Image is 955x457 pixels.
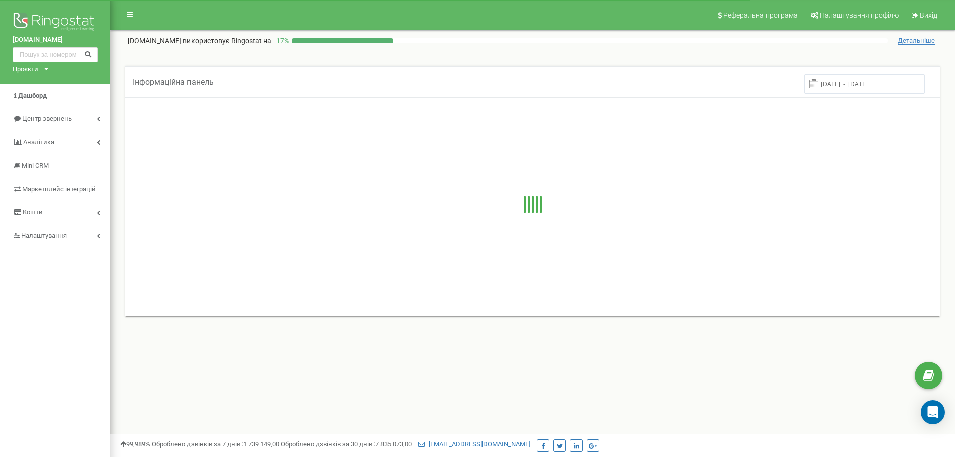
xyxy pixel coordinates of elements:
[920,11,937,19] span: Вихід
[23,208,43,216] span: Кошти
[243,440,279,448] u: 1 739 149,00
[23,138,54,146] span: Аналiтика
[128,36,271,46] p: [DOMAIN_NAME]
[13,65,38,74] div: Проєкти
[120,440,150,448] span: 99,989%
[133,77,214,87] span: Інформаційна панель
[18,92,47,99] span: Дашборд
[375,440,412,448] u: 7 835 073,00
[13,35,98,45] a: [DOMAIN_NAME]
[921,400,945,424] div: Open Intercom Messenger
[723,11,798,19] span: Реферальна програма
[281,440,412,448] span: Оброблено дзвінків за 30 днів :
[898,37,935,45] span: Детальніше
[22,115,72,122] span: Центр звернень
[152,440,279,448] span: Оброблено дзвінків за 7 днів :
[820,11,899,19] span: Налаштування профілю
[21,232,67,239] span: Налаштування
[418,440,530,448] a: [EMAIL_ADDRESS][DOMAIN_NAME]
[13,47,98,62] input: Пошук за номером
[183,37,271,45] span: використовує Ringostat на
[22,185,96,193] span: Маркетплейс інтеграцій
[13,10,98,35] img: Ringostat logo
[271,36,292,46] p: 17 %
[22,162,49,169] span: Mini CRM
